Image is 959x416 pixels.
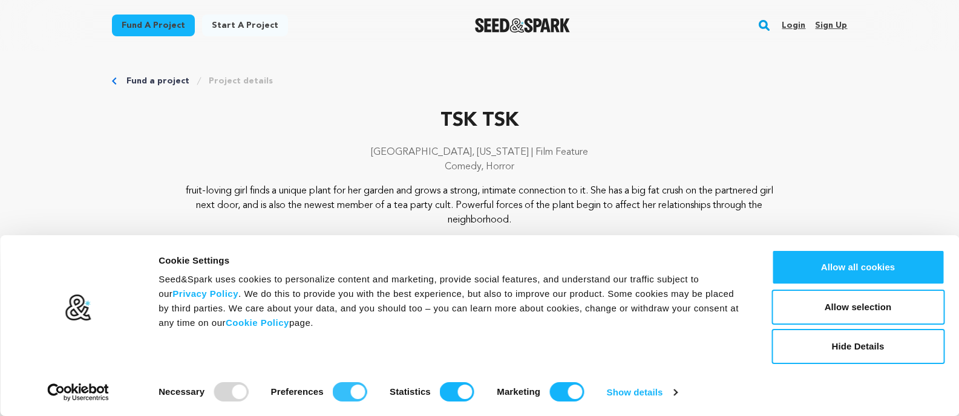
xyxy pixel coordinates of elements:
strong: Marketing [497,386,540,397]
div: Breadcrumb [112,75,848,87]
button: Allow all cookies [771,250,944,285]
p: fruit-loving girl finds a unique plant for her garden and grows a strong, intimate connection to ... [185,184,774,227]
a: Project details [209,75,273,87]
div: Seed&Spark uses cookies to personalize content and marketing, provide social features, and unders... [159,272,744,330]
a: Login [782,16,805,35]
strong: Necessary [159,386,205,397]
p: TSK TSK [112,106,848,135]
button: Hide Details [771,329,944,364]
a: Start a project [202,15,288,36]
a: Usercentrics Cookiebot - opens in a new window [25,383,131,401]
a: Cookie Policy [226,317,289,328]
a: Show details [607,383,677,401]
a: Fund a project [112,15,195,36]
p: Comedy, Horror [112,160,848,174]
a: Fund a project [126,75,189,87]
a: Sign up [815,16,847,35]
div: Cookie Settings [159,253,744,268]
button: Allow selection [771,290,944,325]
img: logo [65,294,92,322]
img: Seed&Spark Logo Dark Mode [475,18,570,33]
strong: Statistics [390,386,431,397]
strong: Preferences [271,386,324,397]
a: Seed&Spark Homepage [475,18,570,33]
a: Privacy Policy [172,288,238,299]
p: [GEOGRAPHIC_DATA], [US_STATE] | Film Feature [112,145,848,160]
